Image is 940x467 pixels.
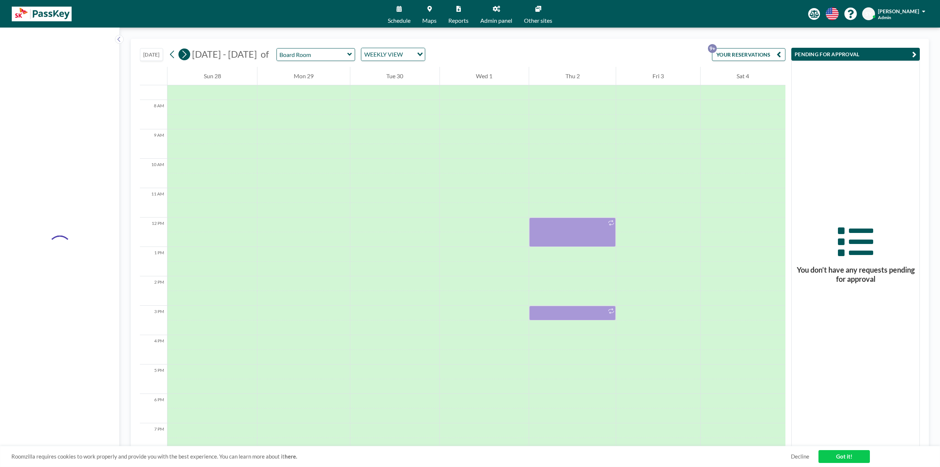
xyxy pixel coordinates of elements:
span: Maps [422,18,437,24]
a: Got it! [818,450,870,463]
div: Wed 1 [440,67,529,85]
input: Board Room [277,49,347,61]
div: 8 AM [140,100,167,129]
div: 6 PM [140,394,167,423]
span: Reports [448,18,469,24]
img: organization-logo [12,7,72,21]
div: Mon 29 [257,67,350,85]
button: [DATE] [140,48,163,61]
button: YOUR RESERVATIONS9+ [712,48,785,61]
div: 10 AM [140,159,167,188]
input: Search for option [405,50,413,59]
div: 5 PM [140,364,167,394]
div: 3 PM [140,306,167,335]
span: Schedule [388,18,411,24]
div: Fri 3 [616,67,700,85]
a: Decline [791,453,809,460]
div: 12 PM [140,218,167,247]
span: [PERSON_NAME] [878,8,919,14]
h3: You don’t have any requests pending for approval [792,265,919,284]
div: 11 AM [140,188,167,218]
div: Thu 2 [529,67,616,85]
div: 2 PM [140,276,167,306]
div: 7 PM [140,423,167,453]
span: Roomzilla requires cookies to work properly and provide you with the best experience. You can lea... [11,453,791,460]
span: SY [865,11,872,17]
div: 7 AM [140,71,167,100]
p: 9+ [708,44,717,53]
span: [DATE] - [DATE] [192,49,257,60]
div: Search for option [361,48,425,61]
span: Admin panel [480,18,512,24]
span: Other sites [524,18,552,24]
span: WEEKLY VIEW [363,50,404,59]
span: of [261,49,269,60]
div: Sat 4 [701,67,785,85]
div: 1 PM [140,247,167,276]
div: Tue 30 [350,67,440,85]
div: Sun 28 [167,67,257,85]
div: 9 AM [140,129,167,159]
button: PENDING FOR APPROVAL [791,48,920,61]
span: Admin [878,15,891,20]
div: 4 PM [140,335,167,364]
a: here. [285,453,297,460]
